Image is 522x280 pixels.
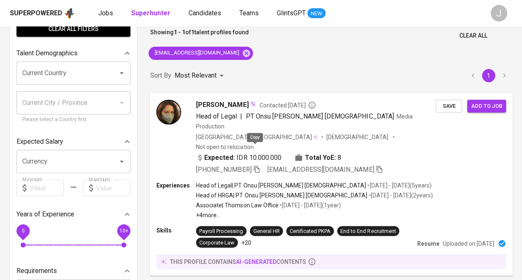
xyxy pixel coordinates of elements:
span: GlintsGPT [277,9,306,17]
p: +4 more ... [196,211,433,219]
span: 10+ [119,228,128,234]
a: GlintsGPT NEW [277,8,326,19]
div: Requirements [17,263,130,279]
button: Open [116,156,128,167]
button: Add to job [467,100,506,112]
span: 0 [21,228,24,234]
span: [PHONE_NUMBER] [196,165,251,173]
p: Head of Legal | PT Onsu [PERSON_NAME] [DEMOGRAPHIC_DATA] [196,181,366,190]
span: [EMAIL_ADDRESS][DOMAIN_NAME] [267,165,374,173]
span: Teams [239,9,259,17]
span: Jobs [98,9,113,17]
p: Head of HRGA | PT Onsu [PERSON_NAME] [DEMOGRAPHIC_DATA] [196,191,367,199]
p: Sort By [150,71,171,81]
div: Most Relevant [175,68,227,83]
p: +20 [241,238,251,247]
a: Superpoweredapp logo [10,7,75,19]
button: page 1 [482,69,495,82]
div: [GEOGRAPHIC_DATA], [GEOGRAPHIC_DATA] [196,133,318,141]
span: Contacted [DATE] [259,101,316,109]
p: • [DATE] - [DATE] ( 1 year ) [279,201,341,209]
span: Candidates [189,9,221,17]
a: Jobs [98,8,115,19]
div: J [491,5,507,21]
button: Open [116,67,128,79]
input: Value [96,180,130,196]
button: Clear All [456,28,491,43]
div: Certificated PKPA [290,227,331,235]
b: 1 [191,29,194,36]
p: Talent Demographics [17,48,78,58]
p: Associate | Thomson Law Office [196,201,279,209]
div: Corporate Law [199,239,234,247]
p: Most Relevant [175,71,217,81]
p: • [DATE] - [DATE] ( 5 years ) [366,181,431,190]
div: End to End Recruitment [340,227,396,235]
b: Expected: [204,152,235,162]
span: | [240,111,242,121]
p: • [DATE] - [DATE] ( 2 years ) [367,191,432,199]
a: [PERSON_NAME]Contacted [DATE]Head of Legal|PT Onsu [PERSON_NAME] [DEMOGRAPHIC_DATA]Media Producti... [150,93,512,275]
span: Clear All [459,31,487,41]
span: [EMAIL_ADDRESS][DOMAIN_NAME] [149,49,244,57]
span: Save [440,101,458,111]
nav: pagination navigation [465,69,512,82]
span: 8 [338,152,341,162]
span: Add to job [471,101,502,111]
input: Value [30,180,64,196]
span: Media Production [196,113,413,129]
p: Skills [156,226,196,234]
div: Superpowered [10,9,62,18]
img: app logo [64,7,75,19]
span: Clear All filters [23,24,124,34]
button: Clear All filters [17,21,130,37]
p: Experiences [156,181,196,190]
a: Candidates [189,8,223,19]
span: Head of Legal [196,112,237,120]
p: Resume [417,239,439,247]
img: 78fca59c746d119bf4e63c72ce4983ab.jpg [156,100,181,124]
b: Superhunter [131,9,170,17]
p: Expected Salary [17,137,63,147]
span: AI-generated [236,258,276,265]
p: Requirements [17,266,57,276]
div: Expected Salary [17,133,130,150]
span: [PERSON_NAME] [196,100,248,109]
div: [EMAIL_ADDRESS][DOMAIN_NAME] [149,47,253,60]
b: 1 - 1 [174,29,185,36]
span: NEW [307,9,326,18]
p: Showing of talent profiles found [150,28,249,43]
b: Total YoE: [305,152,336,162]
div: IDR 10.000.000 [196,152,281,162]
svg: By Batam recruiter [308,101,316,109]
button: Save [436,100,462,112]
p: Years of Experience [17,209,74,219]
div: Talent Demographics [17,45,130,62]
span: PT Onsu [PERSON_NAME] [DEMOGRAPHIC_DATA] [246,112,394,120]
p: Uploaded on [DATE] [443,239,494,247]
div: Payroll Processing [199,227,243,235]
p: this profile contains contents [170,257,306,266]
a: Teams [239,8,260,19]
img: magic_wand.svg [249,100,256,107]
span: [DEMOGRAPHIC_DATA] [326,133,389,141]
p: Please select a Country first [22,116,125,124]
a: Superhunter [131,8,172,19]
div: General HR [253,227,279,235]
div: Years of Experience [17,206,130,223]
p: Not open to relocation [196,142,253,151]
